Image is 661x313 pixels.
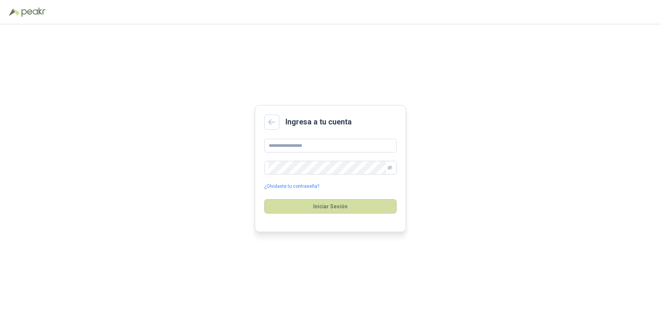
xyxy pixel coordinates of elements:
[264,199,397,214] button: Iniciar Sesión
[285,116,352,128] h2: Ingresa a tu cuenta
[21,8,45,17] img: Peakr
[264,183,319,190] a: ¿Olvidaste tu contraseña?
[9,8,20,16] img: Logo
[388,165,392,170] span: eye-invisible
